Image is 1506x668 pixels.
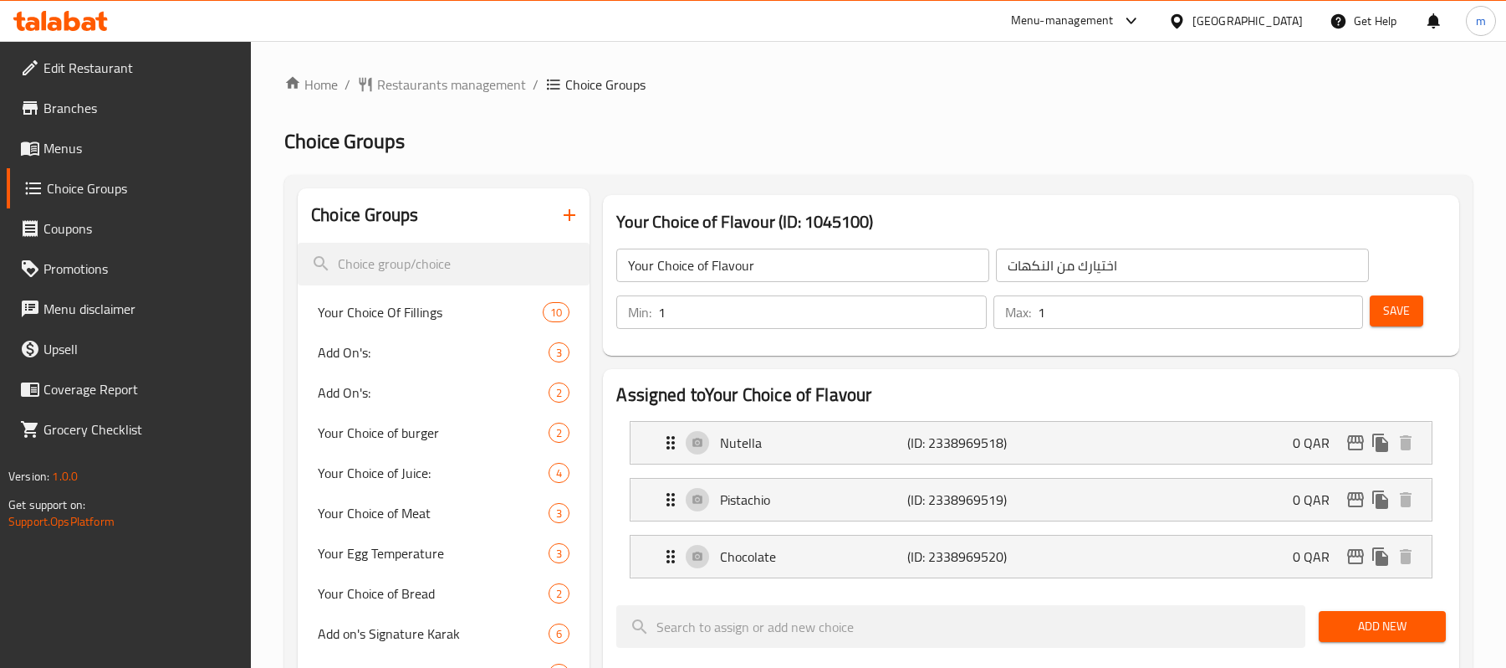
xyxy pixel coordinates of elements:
[318,624,549,644] span: Add on's Signature Karak
[1343,430,1368,455] button: edit
[345,75,350,95] li: /
[43,379,238,399] span: Coverage Report
[43,58,238,78] span: Edit Restaurant
[549,342,569,362] div: Choices
[7,249,252,289] a: Promotions
[549,503,569,523] div: Choices
[298,373,590,413] div: Add On's:2
[549,626,569,642] span: 6
[7,289,252,329] a: Menu disclaimer
[43,299,238,319] span: Menu disclaimer
[616,383,1446,408] h2: Assigned to Your Choice of Flavour
[549,546,569,562] span: 3
[7,369,252,409] a: Coverage Report
[377,75,526,95] span: Restaurants management
[720,490,906,510] p: Pistachio
[47,178,238,198] span: Choice Groups
[8,494,85,516] span: Get support on:
[1368,430,1393,455] button: duplicate
[8,465,49,487] span: Version:
[549,423,569,443] div: Choices
[318,423,549,443] span: Your Choice of burger
[284,75,1473,95] nav: breadcrumb
[298,332,590,373] div: Add On's:3
[549,425,569,441] span: 2
[298,243,590,285] input: search
[549,583,569,604] div: Choices
[318,543,549,563] span: Your Egg Temperature
[616,528,1446,585] li: Expand
[630,422,1432,464] div: Expand
[628,302,651,322] p: Min:
[616,414,1446,471] li: Expand
[298,533,590,573] div: Your Egg Temperature3
[630,536,1432,578] div: Expand
[43,339,238,359] span: Upsell
[43,419,238,439] span: Grocery Checklist
[1343,487,1368,512] button: edit
[284,122,405,160] span: Choice Groups
[7,48,252,88] a: Edit Restaurant
[907,433,1032,453] p: (ID: 2338969518)
[907,490,1032,510] p: (ID: 2338969519)
[298,453,590,493] div: Your Choice of Juice:4
[565,75,646,95] span: Choice Groups
[1192,12,1303,30] div: [GEOGRAPHIC_DATA]
[298,413,590,453] div: Your Choice of burger2
[7,88,252,128] a: Branches
[549,385,569,401] span: 2
[43,259,238,279] span: Promotions
[1293,490,1343,510] p: 0 QAR
[7,128,252,168] a: Menus
[1393,430,1418,455] button: delete
[318,383,549,403] span: Add On's:
[544,305,569,321] span: 10
[630,479,1432,521] div: Expand
[1332,616,1432,637] span: Add New
[318,342,549,362] span: Add On's:
[1476,12,1486,30] span: m
[298,493,590,533] div: Your Choice of Meat3
[298,292,590,332] div: Your Choice Of Fillings10
[720,433,906,453] p: Nutella
[298,573,590,614] div: Your Choice of Bread2
[318,463,549,483] span: Your Choice of Juice:
[616,605,1305,648] input: search
[1011,11,1114,31] div: Menu-management
[1005,302,1031,322] p: Max:
[1343,544,1368,569] button: edit
[549,465,569,481] span: 4
[7,168,252,208] a: Choice Groups
[318,583,549,604] span: Your Choice of Bread
[43,138,238,158] span: Menus
[533,75,539,95] li: /
[543,302,569,322] div: Choices
[549,506,569,522] span: 3
[549,543,569,563] div: Choices
[1319,611,1446,642] button: Add New
[284,75,338,95] a: Home
[549,586,569,602] span: 2
[1368,487,1393,512] button: duplicate
[52,465,78,487] span: 1.0.0
[7,409,252,450] a: Grocery Checklist
[720,547,906,567] p: Chocolate
[311,203,418,228] h2: Choice Groups
[8,511,115,532] a: Support.OpsPlatform
[549,624,569,644] div: Choices
[7,208,252,249] a: Coupons
[43,218,238,239] span: Coupons
[1293,547,1343,567] p: 0 QAR
[1393,487,1418,512] button: delete
[1393,544,1418,569] button: delete
[318,503,549,523] span: Your Choice of Meat
[298,614,590,654] div: Add on's Signature Karak6
[1383,301,1410,321] span: Save
[1293,433,1343,453] p: 0 QAR
[318,302,543,322] span: Your Choice Of Fillings
[907,547,1032,567] p: (ID: 2338969520)
[549,463,569,483] div: Choices
[616,471,1446,528] li: Expand
[1370,295,1423,326] button: Save
[357,75,526,95] a: Restaurants management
